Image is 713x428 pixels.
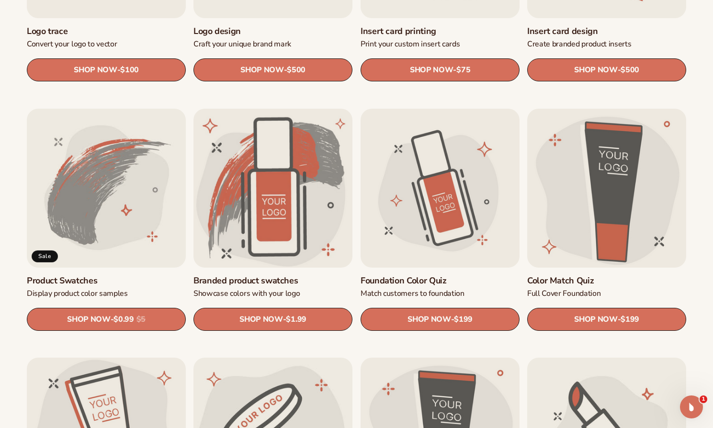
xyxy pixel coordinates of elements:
[240,66,283,75] span: SHOP NOW
[527,275,686,286] a: Color Match Quiz
[410,66,453,75] span: SHOP NOW
[193,59,352,82] a: SHOP NOW- $500
[454,315,473,324] span: $199
[27,26,186,37] a: Logo trace
[700,395,707,403] span: 1
[113,315,134,324] span: $0.99
[621,66,639,75] span: $500
[361,26,520,37] a: Insert card printing
[527,26,686,37] a: Insert card design
[527,308,686,331] a: SHOP NOW- $199
[456,66,470,75] span: $75
[286,315,306,324] span: $1.99
[27,59,186,82] a: SHOP NOW- $100
[287,66,306,75] span: $500
[136,315,146,324] s: $5
[361,308,520,331] a: SHOP NOW- $199
[193,275,352,286] a: Branded product swatches
[407,315,451,324] span: SHOP NOW
[361,59,520,82] a: SHOP NOW- $75
[574,66,617,75] span: SHOP NOW
[67,315,110,324] span: SHOP NOW
[27,275,186,286] a: Product Swatches
[193,308,352,331] a: SHOP NOW- $1.99
[120,66,139,75] span: $100
[74,66,117,75] span: SHOP NOW
[621,315,639,324] span: $199
[361,275,520,286] a: Foundation Color Quiz
[680,395,703,418] iframe: Intercom live chat
[27,308,186,331] a: SHOP NOW- $0.99 $5
[527,59,686,82] a: SHOP NOW- $500
[193,26,352,37] a: Logo design
[574,315,617,324] span: SHOP NOW
[240,315,283,324] span: SHOP NOW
